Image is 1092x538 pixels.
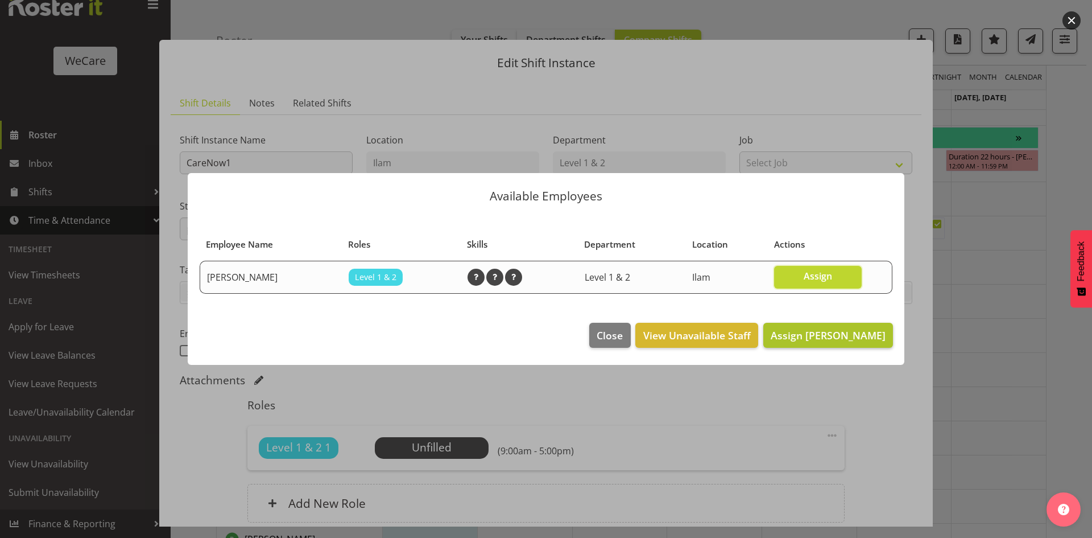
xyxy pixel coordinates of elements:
[348,238,370,251] span: Roles
[1058,504,1069,515] img: help-xxl-2.png
[774,238,805,251] span: Actions
[584,238,635,251] span: Department
[355,271,396,284] span: Level 1 & 2
[206,238,273,251] span: Employee Name
[692,238,728,251] span: Location
[589,323,630,348] button: Close
[467,238,487,251] span: Skills
[635,323,758,348] button: View Unavailable Staff
[597,328,623,343] span: Close
[771,328,886,342] span: Assign [PERSON_NAME]
[1076,241,1086,281] span: Feedback
[200,261,342,294] td: [PERSON_NAME]
[643,328,751,343] span: View Unavailable Staff
[585,271,630,284] span: Level 1 & 2
[692,271,710,284] span: Ilam
[199,190,893,202] p: Available Employees
[763,323,893,348] button: Assign [PERSON_NAME]
[804,270,832,282] span: Assign
[1070,230,1092,307] button: Feedback - Show survey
